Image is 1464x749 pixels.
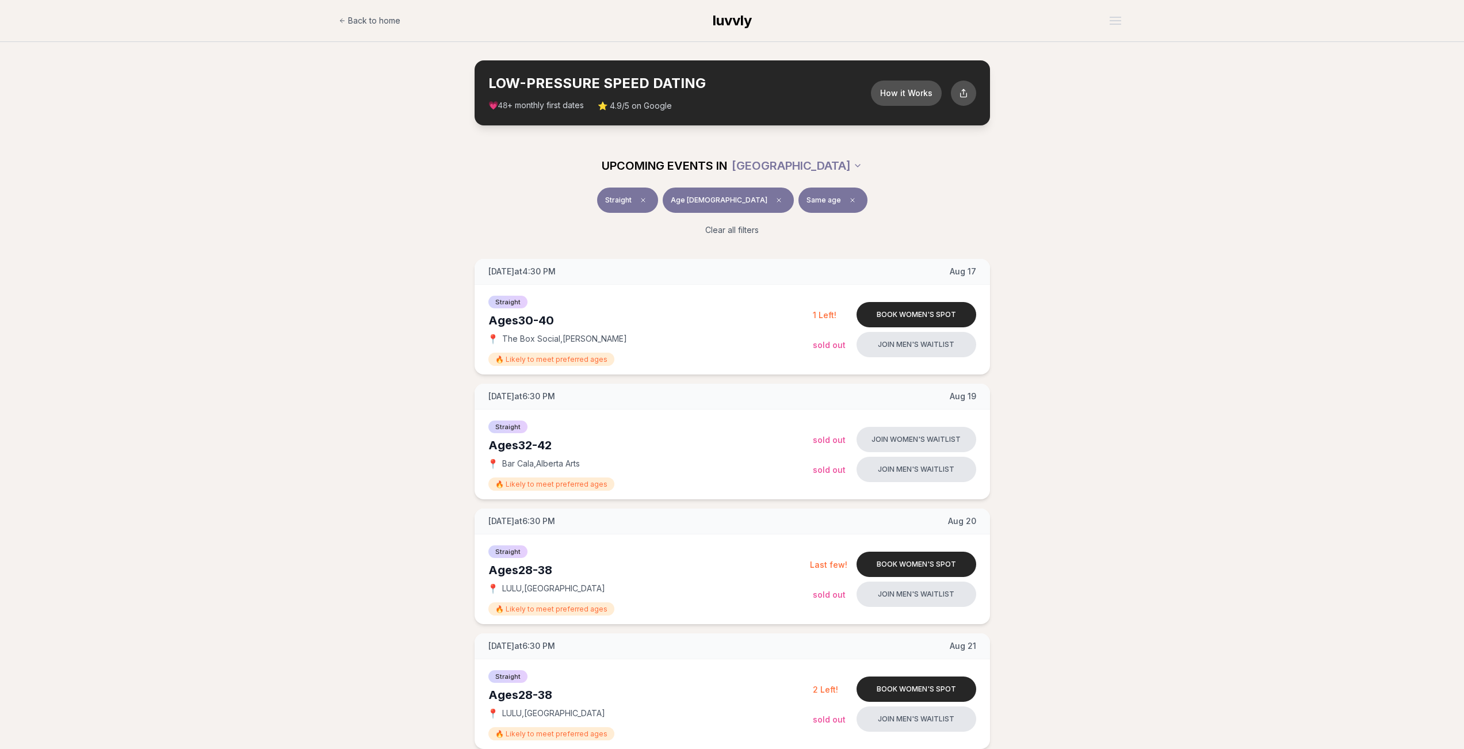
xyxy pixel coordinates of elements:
[602,158,727,174] span: UPCOMING EVENTS IN
[813,435,846,445] span: Sold Out
[488,334,498,343] span: 📍
[713,12,752,30] a: luvvly
[857,552,976,577] button: Book women's spot
[950,391,976,402] span: Aug 19
[857,332,976,357] button: Join men's waitlist
[1105,12,1126,29] button: Open menu
[488,727,614,740] span: 🔥 Likely to meet preferred ages
[857,706,976,732] button: Join men's waitlist
[857,302,976,327] button: Book women's spot
[502,583,605,594] span: LULU , [GEOGRAPHIC_DATA]
[810,560,847,570] span: Last few!
[948,515,976,527] span: Aug 20
[488,353,614,366] span: 🔥 Likely to meet preferred ages
[502,333,627,345] span: The Box Social , [PERSON_NAME]
[605,196,632,205] span: Straight
[488,562,810,578] div: Ages 28-38
[488,545,528,558] span: Straight
[488,515,555,527] span: [DATE] at 6:30 PM
[488,421,528,433] span: Straight
[857,677,976,702] button: Book women's spot
[488,670,528,683] span: Straight
[798,188,867,213] button: Same ageClear preference
[857,427,976,452] button: Join women's waitlist
[488,602,614,616] span: 🔥 Likely to meet preferred ages
[813,590,846,599] span: Sold Out
[488,296,528,308] span: Straight
[488,391,555,402] span: [DATE] at 6:30 PM
[502,708,605,719] span: LULU , [GEOGRAPHIC_DATA]
[339,9,400,32] a: Back to home
[663,188,794,213] button: Age [DEMOGRAPHIC_DATA]Clear age
[348,15,400,26] span: Back to home
[813,714,846,724] span: Sold Out
[488,640,555,652] span: [DATE] at 6:30 PM
[597,188,658,213] button: StraightClear event type filter
[498,101,508,110] span: 48
[846,193,859,207] span: Clear preference
[813,685,838,694] span: 2 Left!
[488,100,584,112] span: 💗 + monthly first dates
[488,584,498,593] span: 📍
[857,457,976,482] button: Join men's waitlist
[636,193,650,207] span: Clear event type filter
[488,459,498,468] span: 📍
[502,458,580,469] span: Bar Cala , Alberta Arts
[713,12,752,29] span: luvvly
[488,74,871,93] h2: LOW-PRESSURE SPEED DATING
[732,153,862,178] button: [GEOGRAPHIC_DATA]
[488,266,556,277] span: [DATE] at 4:30 PM
[950,266,976,277] span: Aug 17
[698,217,766,243] button: Clear all filters
[671,196,767,205] span: Age [DEMOGRAPHIC_DATA]
[813,465,846,475] span: Sold Out
[871,81,942,106] button: How it Works
[857,582,976,607] button: Join men's waitlist
[806,196,841,205] span: Same age
[813,340,846,350] span: Sold Out
[813,310,836,320] span: 1 Left!
[488,687,813,703] div: Ages 28-38
[772,193,786,207] span: Clear age
[488,437,813,453] div: Ages 32-42
[488,312,813,328] div: Ages 30-40
[950,640,976,652] span: Aug 21
[488,477,614,491] span: 🔥 Likely to meet preferred ages
[488,709,498,718] span: 📍
[598,100,672,112] span: ⭐ 4.9/5 on Google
